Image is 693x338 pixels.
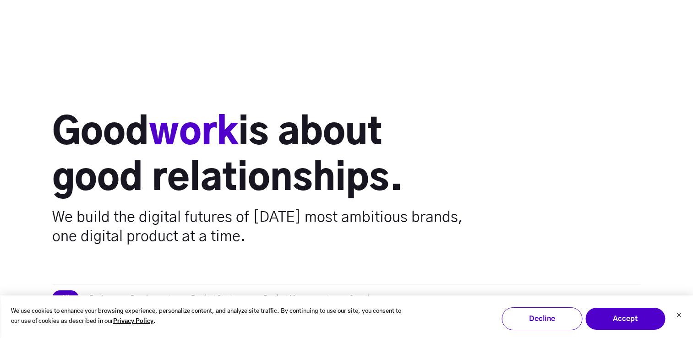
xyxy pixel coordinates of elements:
button: Growth [340,290,380,306]
button: Development [121,290,180,306]
span: work [149,115,238,152]
p: We use cookies to enhance your browsing experience, personalize content, and analyze site traffic... [11,306,405,327]
button: Decline [502,307,582,330]
button: Design [81,290,120,306]
button: Product Management [254,290,338,306]
p: We build the digital futures of [DATE] most ambitious brands, one digital product at a time. [52,207,464,246]
button: Accept [585,307,666,330]
button: All [52,290,79,306]
a: Privacy Policy [113,316,153,327]
button: Product Strategy [182,290,252,306]
h1: Good is about good relationships. [52,110,464,202]
button: Dismiss cookie banner [676,311,682,321]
